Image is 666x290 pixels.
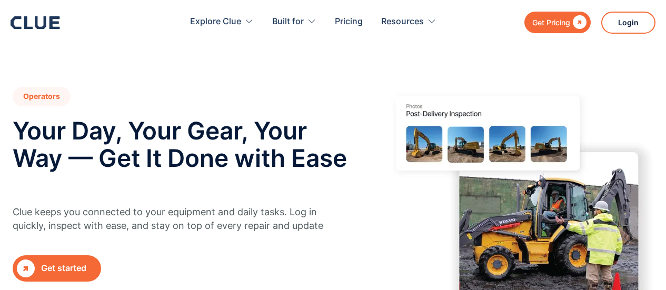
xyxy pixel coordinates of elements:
div: Resources [381,5,424,38]
div:  [17,259,35,277]
div: Built for [272,5,304,38]
div: Built for [272,5,316,38]
a: Get Pricing [524,12,591,33]
div: Get Pricing [532,16,570,29]
a: Pricing [335,5,363,38]
div: Resources [381,5,436,38]
div: Explore Clue [190,5,241,38]
a: Login [601,12,655,34]
h1: Operators [13,87,71,106]
div: Get started [41,262,97,275]
p: Clue keeps you connected to your equipment and daily tasks. Log in quickly, inspect with ease, an... [13,205,331,233]
h2: Your Day, Your Gear, Your Way — Get It Done with Ease [13,117,352,172]
a: Get started [13,255,101,282]
div:  [570,16,587,29]
div: Explore Clue [190,5,254,38]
